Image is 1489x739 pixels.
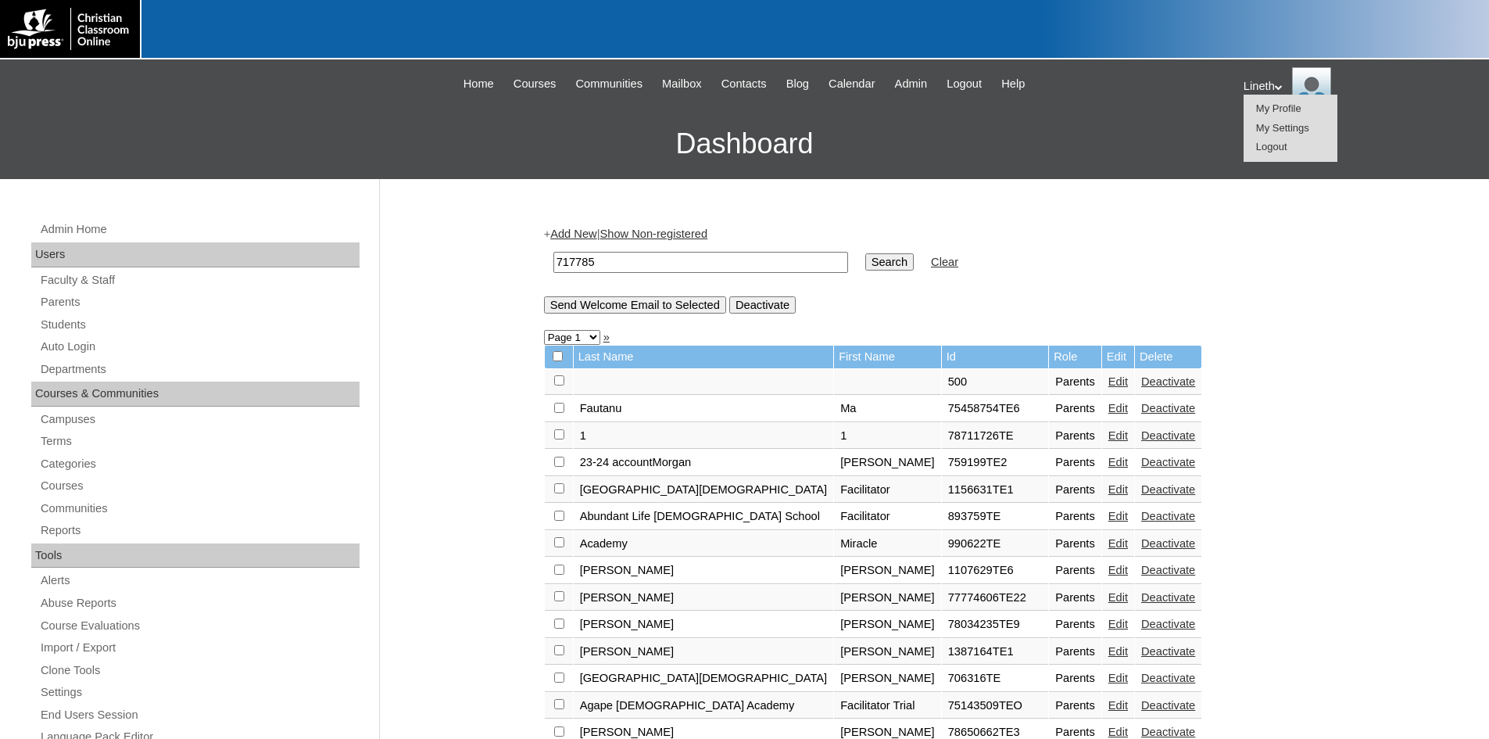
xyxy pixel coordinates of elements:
[834,693,941,719] td: Facilitator Trial
[834,612,941,638] td: [PERSON_NAME]
[947,75,982,93] span: Logout
[574,396,834,422] td: Fautanu
[1108,645,1128,658] a: Edit
[31,543,360,569] div: Tools
[942,693,1049,719] td: 75143509TEO
[895,75,928,93] span: Admin
[550,228,596,240] a: Add New
[1141,537,1195,550] a: Deactivate
[662,75,702,93] span: Mailbox
[654,75,710,93] a: Mailbox
[1049,612,1101,638] td: Parents
[39,638,360,658] a: Import / Export
[456,75,502,93] a: Home
[1108,672,1128,684] a: Edit
[942,612,1049,638] td: 78034235TE9
[39,410,360,429] a: Campuses
[39,292,360,312] a: Parents
[574,639,834,665] td: [PERSON_NAME]
[1141,645,1195,658] a: Deactivate
[574,504,834,530] td: Abundant Life [DEMOGRAPHIC_DATA] School
[1256,102,1301,114] a: My Profile
[39,432,360,451] a: Terms
[829,75,875,93] span: Calendar
[31,382,360,407] div: Courses & Communities
[1141,375,1195,388] a: Deactivate
[576,75,643,93] span: Communities
[1141,699,1195,712] a: Deactivate
[942,477,1049,504] td: 1156631TE1
[714,75,775,93] a: Contacts
[39,594,360,613] a: Abuse Reports
[1108,510,1128,522] a: Edit
[39,454,360,474] a: Categories
[1108,456,1128,468] a: Edit
[834,558,941,584] td: [PERSON_NAME]
[931,256,958,268] a: Clear
[1049,504,1101,530] td: Parents
[1102,346,1134,368] td: Edit
[779,75,817,93] a: Blog
[574,693,834,719] td: Agape [DEMOGRAPHIC_DATA] Academy
[786,75,809,93] span: Blog
[1108,699,1128,712] a: Edit
[574,477,834,504] td: [GEOGRAPHIC_DATA][DEMOGRAPHIC_DATA]
[1141,483,1195,496] a: Deactivate
[942,504,1049,530] td: 893759TE
[1049,693,1101,719] td: Parents
[553,252,848,273] input: Search
[600,228,707,240] a: Show Non-registered
[1108,402,1128,414] a: Edit
[574,585,834,612] td: [PERSON_NAME]
[1108,726,1128,738] a: Edit
[1049,369,1101,396] td: Parents
[1256,141,1287,152] a: Logout
[942,558,1049,584] td: 1107629TE6
[1108,591,1128,604] a: Edit
[942,450,1049,476] td: 759199TE2
[834,477,941,504] td: Facilitator
[939,75,990,93] a: Logout
[1049,585,1101,612] td: Parents
[942,423,1049,450] td: 78711726TE
[568,75,651,93] a: Communities
[942,396,1049,422] td: 75458754TE6
[834,639,941,665] td: [PERSON_NAME]
[942,665,1049,692] td: 706316TE
[1141,618,1195,630] a: Deactivate
[1108,483,1128,496] a: Edit
[1141,564,1195,576] a: Deactivate
[8,109,1481,179] h3: Dashboard
[993,75,1033,93] a: Help
[1108,429,1128,442] a: Edit
[721,75,767,93] span: Contacts
[574,423,834,450] td: 1
[834,396,941,422] td: Ma
[1141,456,1195,468] a: Deactivate
[942,531,1049,558] td: 990622TE
[544,296,726,314] input: Send Welcome Email to Selected
[31,242,360,267] div: Users
[1141,510,1195,522] a: Deactivate
[574,665,834,692] td: [GEOGRAPHIC_DATA][DEMOGRAPHIC_DATA]
[39,476,360,496] a: Courses
[1135,346,1201,368] td: Delete
[574,531,834,558] td: Academy
[464,75,494,93] span: Home
[39,661,360,680] a: Clone Tools
[1049,396,1101,422] td: Parents
[834,665,941,692] td: [PERSON_NAME]
[39,499,360,518] a: Communities
[1256,122,1309,134] a: My Settings
[39,271,360,290] a: Faculty & Staff
[1049,450,1101,476] td: Parents
[8,8,132,50] img: logo-white.png
[834,585,941,612] td: [PERSON_NAME]
[1141,672,1195,684] a: Deactivate
[1049,639,1101,665] td: Parents
[1292,67,1331,106] img: Lineth Carreon
[942,585,1049,612] td: 77774606TE22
